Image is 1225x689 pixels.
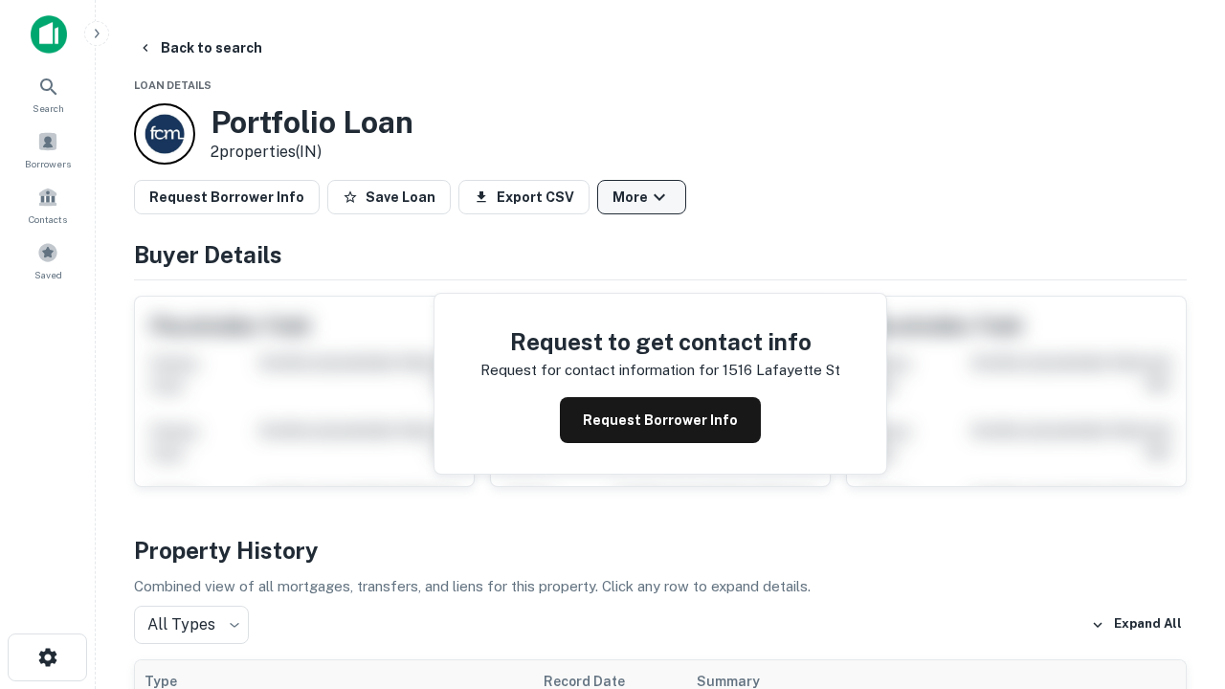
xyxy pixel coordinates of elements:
img: capitalize-icon.png [31,15,67,54]
a: Saved [6,234,90,286]
button: Request Borrower Info [560,397,761,443]
button: Export CSV [458,180,590,214]
button: Expand All [1086,611,1187,639]
h4: Property History [134,533,1187,567]
iframe: Chat Widget [1129,536,1225,628]
span: Saved [34,267,62,282]
button: More [597,180,686,214]
a: Borrowers [6,123,90,175]
p: Request for contact information for [480,359,719,382]
button: Back to search [130,31,270,65]
p: 1516 lafayette st [723,359,840,382]
span: Borrowers [25,156,71,171]
h3: Portfolio Loan [211,104,413,141]
p: 2 properties (IN) [211,141,413,164]
button: Save Loan [327,180,451,214]
a: Contacts [6,179,90,231]
span: Loan Details [134,79,212,91]
span: Contacts [29,211,67,227]
div: All Types [134,606,249,644]
p: Combined view of all mortgages, transfers, and liens for this property. Click any row to expand d... [134,575,1187,598]
h4: Buyer Details [134,237,1187,272]
a: Search [6,68,90,120]
h4: Request to get contact info [480,324,840,359]
button: Request Borrower Info [134,180,320,214]
span: Search [33,100,64,116]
